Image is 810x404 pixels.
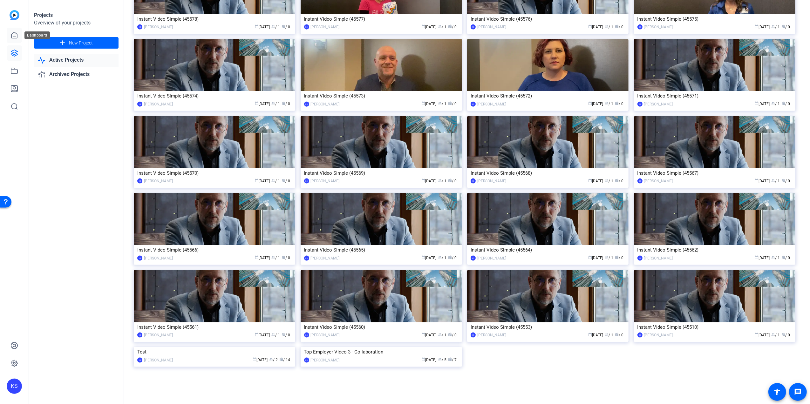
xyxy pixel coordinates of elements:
[637,91,792,101] div: Instant Video Simple (45571)
[755,179,770,183] span: [DATE]
[255,102,270,106] span: [DATE]
[471,322,625,332] div: Instant Video Simple (45553)
[782,333,790,337] span: / 0
[782,178,786,182] span: radio
[471,178,476,184] div: KS
[644,178,673,184] div: [PERSON_NAME]
[144,101,173,107] div: [PERSON_NAME]
[144,24,173,30] div: [PERSON_NAME]
[255,178,259,182] span: calendar_today
[422,358,437,362] span: [DATE]
[772,256,780,260] span: / 1
[448,333,452,336] span: radio
[772,333,780,337] span: / 1
[282,179,290,183] span: / 0
[615,333,623,337] span: / 0
[137,245,292,255] div: Instant Video Simple (45566)
[269,358,278,362] span: / 2
[438,178,442,182] span: group
[271,255,275,259] span: group
[34,54,119,67] a: Active Projects
[69,40,93,46] span: New Project
[782,25,790,29] span: / 0
[304,102,309,107] div: KS
[304,347,459,357] div: Top Employer Video 3 - Collaboration
[477,255,506,261] div: [PERSON_NAME]
[311,357,340,363] div: [PERSON_NAME]
[144,357,173,363] div: [PERSON_NAME]
[253,358,268,362] span: [DATE]
[637,256,643,261] div: KS
[588,102,603,106] span: [DATE]
[255,179,270,183] span: [DATE]
[271,102,280,106] span: / 1
[471,256,476,261] div: KS
[471,333,476,338] div: KS
[144,332,173,338] div: [PERSON_NAME]
[438,102,447,106] span: / 1
[755,333,759,336] span: calendar_today
[311,255,340,261] div: [PERSON_NAME]
[637,168,792,178] div: Instant Video Simple (45567)
[755,333,770,337] span: [DATE]
[137,14,292,24] div: Instant Video Simple (45578)
[304,14,459,24] div: Instant Video Simple (45577)
[637,333,643,338] div: KS
[755,102,770,106] span: [DATE]
[438,357,442,361] span: group
[588,333,603,337] span: [DATE]
[282,101,285,105] span: radio
[137,358,142,363] div: KS
[637,102,643,107] div: KS
[438,25,447,29] span: / 1
[772,178,775,182] span: group
[24,31,50,39] div: Dashboard
[271,101,275,105] span: group
[438,101,442,105] span: group
[605,255,609,259] span: group
[304,91,459,101] div: Instant Video Simple (45573)
[588,179,603,183] span: [DATE]
[588,178,592,182] span: calendar_today
[471,24,476,30] div: KS
[471,91,625,101] div: Instant Video Simple (45572)
[615,255,619,259] span: radio
[471,245,625,255] div: Instant Video Simple (45564)
[255,25,270,29] span: [DATE]
[255,333,270,337] span: [DATE]
[772,179,780,183] span: / 1
[755,24,759,28] span: calendar_today
[255,101,259,105] span: calendar_today
[448,178,452,182] span: radio
[588,255,592,259] span: calendar_today
[422,255,425,259] span: calendar_today
[644,101,673,107] div: [PERSON_NAME]
[304,322,459,332] div: Instant Video Simple (45560)
[137,178,142,184] div: KS
[34,37,119,49] button: New Project
[772,25,780,29] span: / 1
[615,179,623,183] span: / 0
[605,178,609,182] span: group
[422,25,437,29] span: [DATE]
[615,333,619,336] span: radio
[137,91,292,101] div: Instant Video Simple (45574)
[422,24,425,28] span: calendar_today
[282,333,290,337] span: / 0
[782,179,790,183] span: / 0
[311,24,340,30] div: [PERSON_NAME]
[772,102,780,106] span: / 1
[311,178,340,184] div: [PERSON_NAME]
[34,68,119,81] a: Archived Projects
[304,333,309,338] div: KS
[271,25,280,29] span: / 1
[422,333,425,336] span: calendar_today
[471,102,476,107] div: KS
[588,101,592,105] span: calendar_today
[605,25,613,29] span: / 1
[477,101,506,107] div: [PERSON_NAME]
[755,101,759,105] span: calendar_today
[637,14,792,24] div: Instant Video Simple (45575)
[615,25,623,29] span: / 0
[34,11,119,19] div: Projects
